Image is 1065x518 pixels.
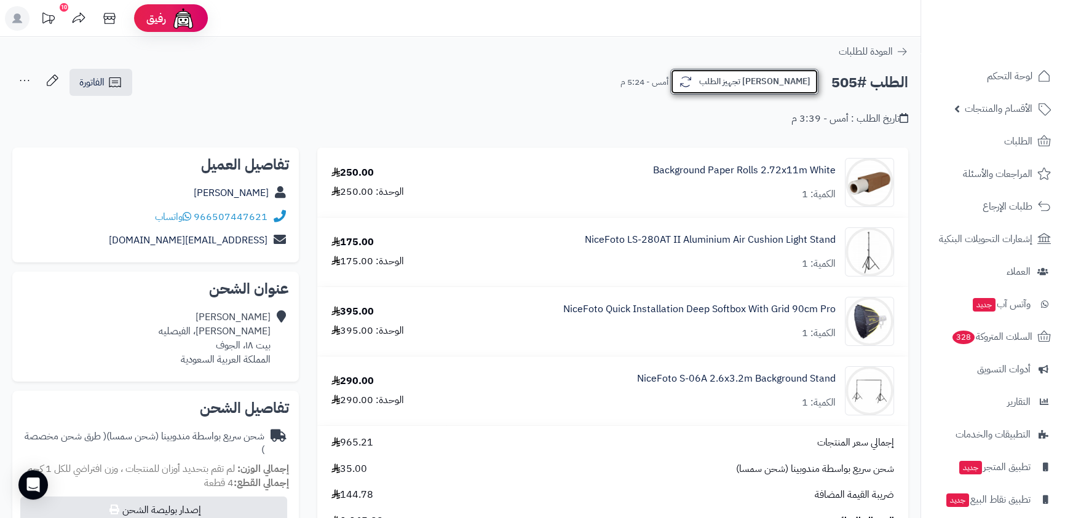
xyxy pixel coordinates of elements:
[802,257,836,271] div: الكمية: 1
[839,44,893,59] span: العودة للطلبات
[928,61,1058,91] a: لوحة التحكم
[928,387,1058,417] a: التقارير
[928,485,1058,514] a: تطبيق نقاط البيعجديد
[331,393,404,407] div: الوحدة: 290.00
[928,257,1058,286] a: العملاء
[331,166,374,180] div: 250.00
[928,224,1058,254] a: إشعارات التحويلات البنكية
[928,192,1058,221] a: طلبات الإرجاع
[79,75,105,90] span: الفاتورة
[945,491,1031,508] span: تطبيق نقاط البيع
[939,230,1032,248] span: إشعارات التحويلات البنكية
[817,436,894,450] span: إجمالي سعر المنتجات
[1007,393,1031,410] span: التقارير
[983,198,1032,215] span: طلبات الإرجاع
[965,100,1032,117] span: الأقسام والمنتجات
[958,458,1031,476] span: تطبيق المتجر
[60,3,68,12] div: 10
[952,331,975,344] span: 328
[637,372,836,386] a: NiceFoto S-06A 2.6x3.2m Background Stand
[146,11,166,26] span: رفيق
[959,461,982,474] span: جديد
[27,461,235,476] span: لم تقم بتحديد أوزان للمنتجات ، وزن افتراضي للكل 1 كجم
[1004,133,1032,150] span: الطلبات
[987,68,1032,85] span: لوحة التحكم
[951,328,1032,345] span: السلات المتروكة
[802,396,836,410] div: الكمية: 1
[25,429,264,458] span: ( طرق شحن مخصصة )
[972,296,1031,313] span: وآتس آب
[736,462,894,476] span: شحن سريع بواسطة مندوبينا (شحن سمسا)
[928,420,1058,449] a: التطبيقات والخدمات
[845,366,893,415] img: 1738403431-1-90x90.jpg
[670,69,818,95] button: [PERSON_NAME] تجهيز الطلب
[33,6,63,34] a: تحديثات المنصة
[331,324,404,338] div: الوحدة: 395.00
[331,185,404,199] div: الوحدة: 250.00
[563,302,836,316] a: NiceFoto Quick Installation Deep Softbox With Grid 90cm Pro
[845,158,893,207] img: 1724498586-93-90x90.jpg
[171,6,196,31] img: ai-face.png
[331,374,374,388] div: 290.00
[234,476,289,490] strong: إجمالي القطع:
[653,163,836,178] a: Background Paper Rolls 2.72x11m White
[845,297,893,346] img: 1721300011-170000-800x1000-90x90.jpg
[155,210,191,224] a: واتساب
[928,452,1058,482] a: تطبيق المتجرجديد
[22,157,289,172] h2: تفاصيل العميل
[928,322,1058,351] a: السلات المتروكة328
[22,401,289,415] h2: تفاصيل الشحن
[331,305,374,319] div: 395.00
[331,235,374,249] div: 175.00
[831,70,908,95] h2: الطلب #505
[331,254,404,269] div: الوحدة: 175.00
[109,233,267,248] a: [EMAIL_ADDRESS][DOMAIN_NAME]
[815,488,894,502] span: ضريبة القيمة المضافة
[194,210,267,224] a: 966507447621
[928,355,1058,384] a: أدوات التسويق
[159,310,271,366] div: [PERSON_NAME] [PERSON_NAME]، الفيصليه بيت ١٨، الجوف المملكة العربية السعودية
[585,233,836,247] a: NiceFoto LS-280AT II Aluminium Air Cushion Light Stand
[331,462,367,476] span: 35.00
[802,187,836,202] div: الكمية: 1
[204,476,289,490] small: 4 قطعة
[977,361,1031,378] span: أدوات التسويق
[946,493,969,507] span: جديد
[69,69,132,96] a: الفاتورة
[802,326,836,340] div: الكمية: 1
[845,227,893,277] img: 1709495061-280AT%20(1)-800x1000-90x90.jpg
[1007,263,1031,280] span: العملاء
[928,159,1058,189] a: المراجعات والأسئلة
[839,44,908,59] a: العودة للطلبات
[963,165,1032,182] span: المراجعات والأسئلة
[22,430,264,458] div: شحن سريع بواسطة مندوبينا (شحن سمسا)
[237,461,289,476] strong: إجمالي الوزن:
[22,281,289,296] h2: عنوان الشحن
[331,436,373,450] span: 965.21
[956,426,1031,443] span: التطبيقات والخدمات
[928,289,1058,319] a: وآتس آبجديد
[18,470,48,500] div: Open Intercom Messenger
[973,298,996,312] span: جديد
[620,76,668,88] small: أمس - 5:24 م
[928,127,1058,156] a: الطلبات
[791,112,908,126] div: تاريخ الطلب : أمس - 3:39 م
[331,488,373,502] span: 144.78
[194,186,269,200] a: [PERSON_NAME]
